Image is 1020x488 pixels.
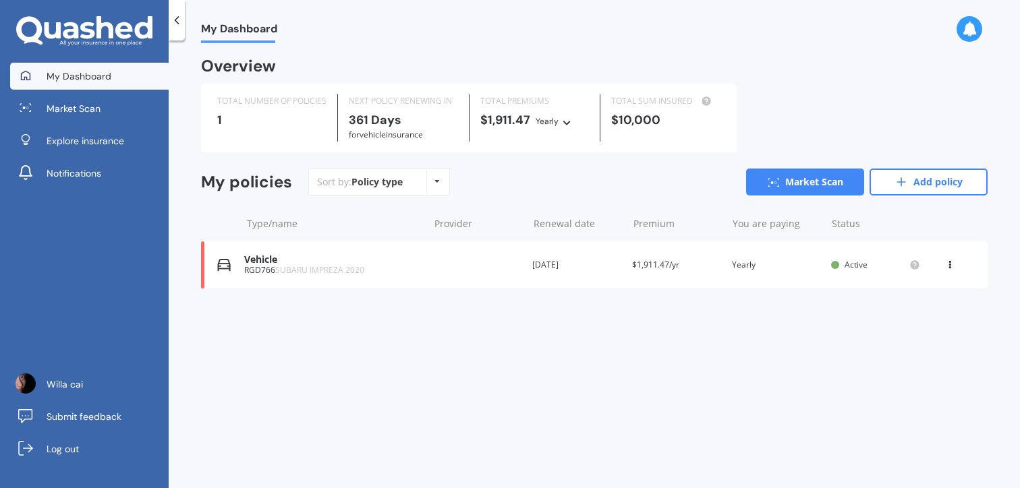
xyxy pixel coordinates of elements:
div: $10,000 [611,113,720,127]
b: 361 Days [349,112,401,128]
div: [DATE] [532,258,621,272]
span: $1,911.47/yr [632,259,679,270]
div: My policies [201,173,292,192]
div: You are paying [733,217,821,231]
div: Yearly [732,258,821,272]
span: Notifications [47,166,101,180]
span: Submit feedback [47,410,121,423]
a: Add policy [870,169,988,195]
div: TOTAL PREMIUMS [480,94,590,108]
div: RGD766 [244,266,422,275]
a: Market Scan [10,95,169,122]
span: My Dashboard [201,22,277,40]
div: Sort by: [317,175,403,189]
span: Explore insurance [47,134,124,148]
div: Provider [434,217,523,231]
img: Vehicle [217,258,231,272]
a: Explore insurance [10,127,169,154]
a: My Dashboard [10,63,169,90]
span: My Dashboard [47,69,111,83]
span: Active [845,259,868,270]
div: 1 [217,113,327,127]
div: TOTAL SUM INSURED [611,94,720,108]
span: Market Scan [47,102,101,115]
span: SUBARU IMPREZA 2020 [275,264,364,276]
div: Policy type [351,175,403,189]
div: Vehicle [244,254,422,266]
a: Market Scan [746,169,864,195]
img: ACg8ocLo-XEM5RHKhKxBnY_ITKL7_eI6o6eOBThw1Mynx_jeHjw7--tj=s96-c [16,373,36,394]
a: Log out [10,435,169,462]
div: Status [832,217,920,231]
span: Willa cai [47,377,83,391]
div: NEXT POLICY RENEWING IN [349,94,458,108]
div: $1,911.47 [480,113,590,128]
a: Willa cai [10,371,169,398]
div: Yearly [536,115,559,128]
div: Renewal date [534,217,622,231]
div: TOTAL NUMBER OF POLICIES [217,94,327,108]
span: for Vehicle insurance [349,129,423,140]
span: Log out [47,442,79,456]
div: Premium [633,217,722,231]
div: Overview [201,59,276,73]
div: Type/name [247,217,424,231]
a: Submit feedback [10,403,169,430]
a: Notifications [10,160,169,187]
